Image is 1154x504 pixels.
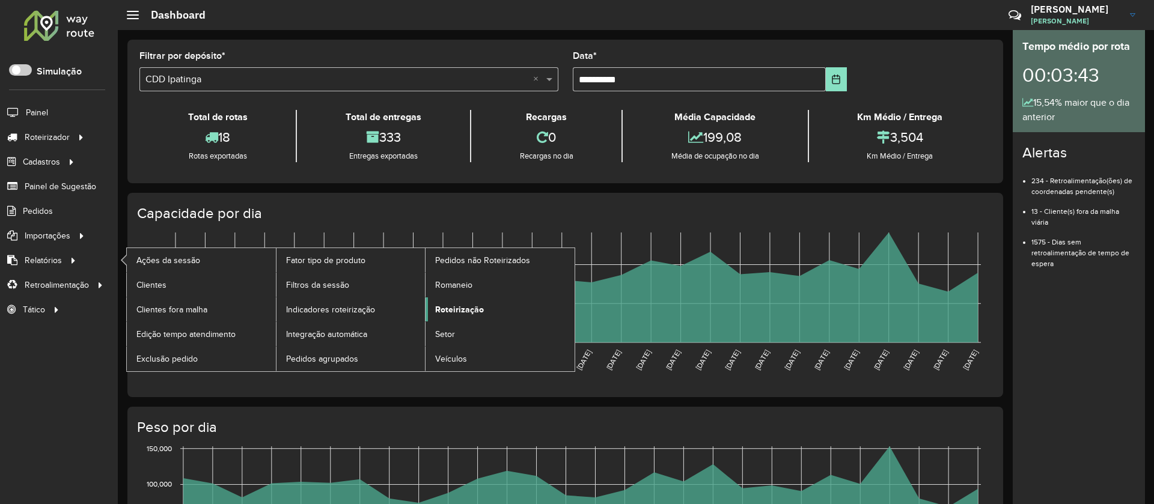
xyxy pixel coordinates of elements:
text: [DATE] [902,348,920,371]
button: Choose Date [826,67,847,91]
li: 234 - Retroalimentação(ões) de coordenadas pendente(s) [1031,166,1135,197]
text: [DATE] [753,348,771,371]
a: Indicadores roteirização [276,297,426,321]
label: Filtrar por depósito [139,49,225,63]
span: Retroalimentação [25,279,89,291]
text: [DATE] [664,348,682,371]
li: 13 - Cliente(s) fora da malha viária [1031,197,1135,228]
a: Fator tipo de produto [276,248,426,272]
a: Filtros da sessão [276,273,426,297]
a: Romaneio [426,273,575,297]
span: Tático [23,303,45,316]
a: Roteirização [426,297,575,321]
h4: Peso por dia [137,419,991,436]
span: Clientes [136,279,166,291]
text: 150,000 [147,445,172,452]
a: Veículos [426,347,575,371]
div: 333 [300,124,466,150]
div: Rotas exportadas [142,150,293,162]
label: Simulação [37,64,82,79]
a: Integração automática [276,322,426,346]
span: Indicadores roteirização [286,303,375,316]
span: [PERSON_NAME] [1031,16,1121,26]
h4: Alertas [1022,144,1135,162]
a: Edição tempo atendimento [127,322,276,346]
span: Fator tipo de produto [286,254,365,267]
text: [DATE] [872,348,890,371]
span: Edição tempo atendimento [136,328,236,341]
span: Ações da sessão [136,254,200,267]
span: Filtros da sessão [286,279,349,291]
span: Pedidos não Roteirizados [435,254,530,267]
span: Relatórios [25,254,62,267]
span: Importações [25,229,70,242]
span: Veículos [435,353,467,365]
text: [DATE] [813,348,830,371]
text: [DATE] [932,348,949,371]
span: Clear all [533,72,543,87]
span: Integração automática [286,328,367,341]
text: [DATE] [783,348,801,371]
div: Km Médio / Entrega [812,110,988,124]
div: Total de rotas [142,110,293,124]
span: Painel [26,106,48,119]
span: Painel de Sugestão [25,180,96,193]
text: 100,000 [147,481,172,488]
span: Clientes fora malha [136,303,207,316]
li: 1575 - Dias sem retroalimentação de tempo de espera [1031,228,1135,269]
a: Pedidos agrupados [276,347,426,371]
div: Média Capacidade [626,110,804,124]
div: Recargas [474,110,618,124]
label: Data [573,49,597,63]
a: Clientes [127,273,276,297]
text: [DATE] [575,348,593,371]
a: Contato Rápido [1002,2,1028,28]
h3: [PERSON_NAME] [1031,4,1121,15]
text: [DATE] [605,348,622,371]
span: Pedidos [23,205,53,217]
text: [DATE] [843,348,860,371]
text: [DATE] [635,348,652,371]
h2: Dashboard [139,8,206,22]
span: Roteirizador [25,131,70,144]
div: Recargas no dia [474,150,618,162]
text: [DATE] [962,348,979,371]
span: Roteirização [435,303,484,316]
div: 199,08 [626,124,804,150]
span: Exclusão pedido [136,353,198,365]
div: Média de ocupação no dia [626,150,804,162]
div: 3,504 [812,124,988,150]
span: Setor [435,328,455,341]
a: Pedidos não Roteirizados [426,248,575,272]
div: 18 [142,124,293,150]
a: Ações da sessão [127,248,276,272]
span: Cadastros [23,156,60,168]
div: 00:03:43 [1022,55,1135,96]
div: 0 [474,124,618,150]
div: Entregas exportadas [300,150,466,162]
a: Clientes fora malha [127,297,276,321]
div: Tempo médio por rota [1022,38,1135,55]
a: Setor [426,322,575,346]
a: Exclusão pedido [127,347,276,371]
div: 15,54% maior que o dia anterior [1022,96,1135,124]
text: [DATE] [724,348,741,371]
div: Km Médio / Entrega [812,150,988,162]
text: [DATE] [694,348,711,371]
h4: Capacidade por dia [137,205,991,222]
div: Total de entregas [300,110,466,124]
span: Romaneio [435,279,472,291]
span: Pedidos agrupados [286,353,358,365]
